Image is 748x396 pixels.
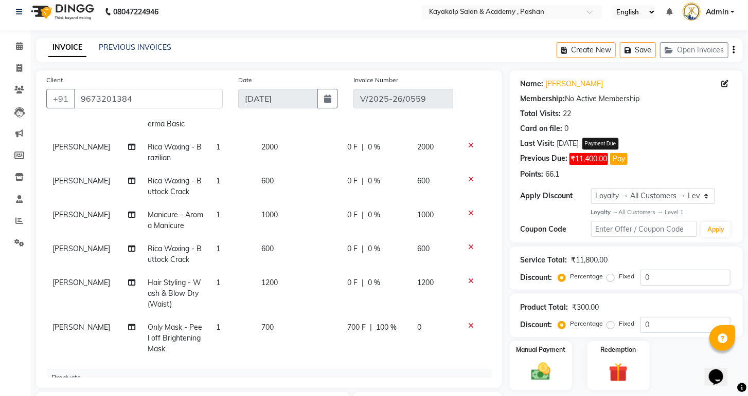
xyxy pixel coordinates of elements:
[571,255,608,266] div: ₹11,800.00
[418,323,422,332] span: 0
[418,210,434,219] span: 1000
[520,272,552,283] div: Discount:
[660,42,728,58] button: Open Invoices
[591,221,698,237] input: Enter Offer / Coupon Code
[148,176,202,196] span: Rica Waxing - Buttock Crack
[591,208,733,217] div: All Customers → Level 1
[418,244,430,253] span: 600
[148,323,202,353] span: Only Mask - Peel off Brightening Mask
[52,278,110,287] span: [PERSON_NAME]
[520,138,555,149] div: Last Visit:
[347,176,358,186] span: 0 F
[520,302,568,313] div: Product Total:
[148,244,202,264] span: Rica Waxing - Buttock Crack
[368,277,380,288] span: 0 %
[572,302,599,313] div: ₹300.00
[362,176,364,186] span: |
[620,42,656,58] button: Save
[368,176,380,186] span: 0 %
[376,322,397,333] span: 100 %
[148,142,202,162] span: Rica Waxing - Brazilian
[525,361,557,383] img: _cash.svg
[564,123,568,134] div: 0
[601,345,636,354] label: Redemption
[238,76,252,85] label: Date
[557,138,579,149] div: [DATE]
[520,255,567,266] div: Service Total:
[46,76,63,85] label: Client
[610,153,628,165] button: Pay
[619,272,634,281] label: Fixed
[705,355,738,386] iframe: chat widget
[148,210,203,230] span: Manicure - Aroma Manicure
[570,319,603,328] label: Percentage
[261,244,274,253] span: 600
[46,89,75,108] button: +91
[701,222,731,237] button: Apply
[520,108,561,119] div: Total Visits:
[347,142,358,153] span: 0 F
[347,243,358,254] span: 0 F
[418,142,434,152] span: 2000
[520,123,562,134] div: Card on file:
[261,323,274,332] span: 700
[52,142,110,152] span: [PERSON_NAME]
[520,191,591,201] div: Apply Discount
[216,323,220,332] span: 1
[368,243,380,254] span: 0 %
[520,93,565,104] div: Membership:
[706,7,728,17] span: Admin
[520,93,733,104] div: No Active Membership
[368,210,380,220] span: 0 %
[362,142,364,153] span: |
[216,244,220,253] span: 1
[563,108,571,119] div: 22
[591,209,618,216] strong: Loyalty →
[261,210,278,219] span: 1000
[619,319,634,328] label: Fixed
[570,272,603,281] label: Percentage
[216,210,220,219] span: 1
[52,176,110,185] span: [PERSON_NAME]
[418,278,434,287] span: 1200
[353,76,398,85] label: Invoice Number
[368,142,380,153] span: 0 %
[362,210,364,220] span: |
[516,345,565,354] label: Manual Payment
[362,277,364,288] span: |
[347,277,358,288] span: 0 F
[261,278,278,287] span: 1200
[347,210,358,220] span: 0 F
[520,79,543,89] div: Name:
[520,153,567,165] div: Previous Due:
[261,176,274,185] span: 600
[52,323,110,332] span: [PERSON_NAME]
[216,176,220,185] span: 1
[520,169,543,180] div: Points:
[48,39,86,57] a: INVOICE
[520,224,591,235] div: Coupon Code
[545,169,559,180] div: 66.1
[52,210,110,219] span: [PERSON_NAME]
[603,361,634,384] img: _gift.svg
[261,142,278,152] span: 2000
[148,278,201,309] span: Hair Styling - Wash & Blow Dry (Waist)
[520,319,552,330] div: Discount:
[370,322,372,333] span: |
[216,142,220,152] span: 1
[683,3,701,21] img: Admin
[99,43,171,52] a: PREVIOUS INVOICES
[582,138,619,150] div: Payment Due
[545,79,603,89] a: [PERSON_NAME]
[52,244,110,253] span: [PERSON_NAME]
[74,89,223,108] input: Search by Name/Mobile/Email/Code
[557,42,616,58] button: Create New
[569,153,608,165] span: ₹11,400.00
[47,369,500,388] div: Products
[216,278,220,287] span: 1
[362,243,364,254] span: |
[347,322,366,333] span: 700 F
[418,176,430,185] span: 600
